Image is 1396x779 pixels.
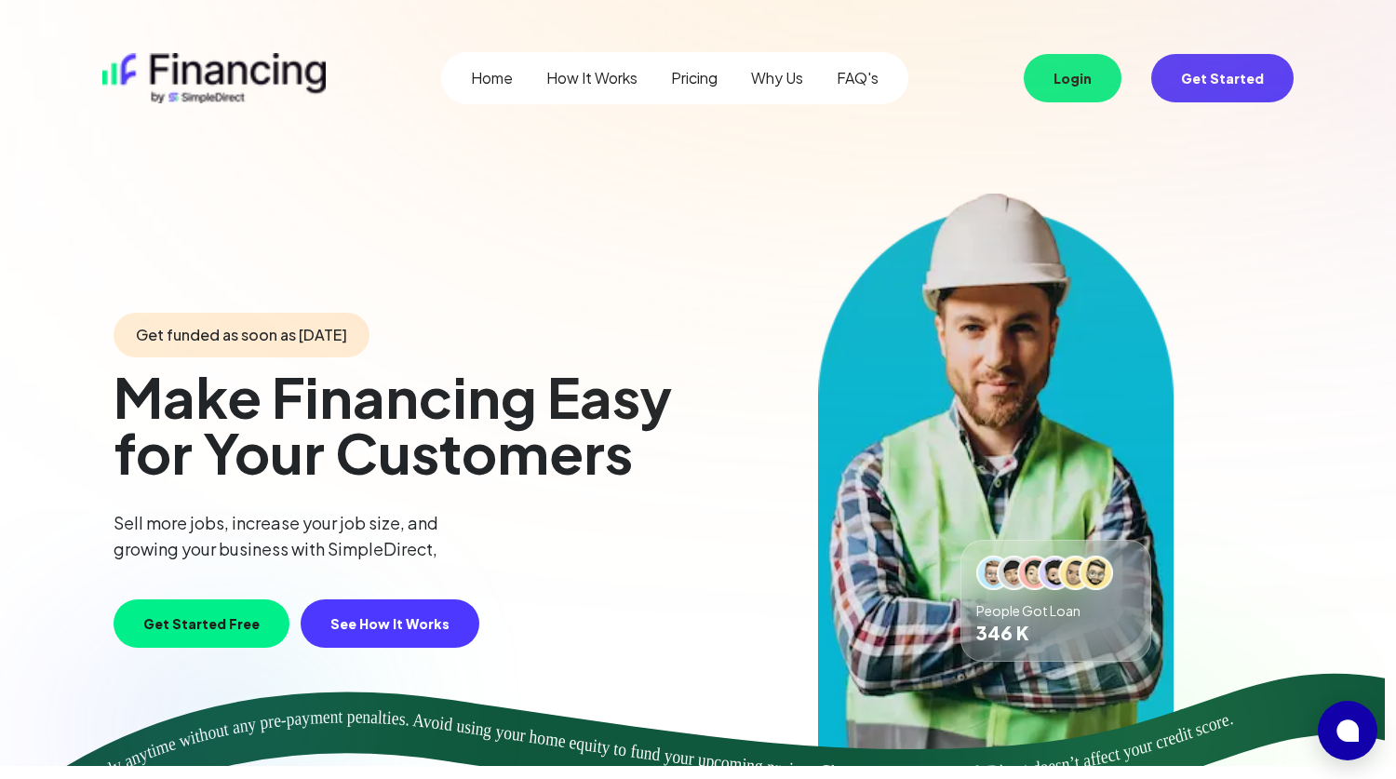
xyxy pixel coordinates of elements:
button: See How It Works [301,599,479,648]
img: bg [698,509,1396,766]
a: Why Us [751,67,803,89]
a: How It Works [546,67,638,89]
span: Get funded as soon as [DATE] [114,313,369,357]
img: logo [102,53,326,103]
a: FAQ's [837,67,879,89]
a: Home [471,67,513,89]
a: Pricing [671,67,718,89]
button: Get Started [1151,54,1294,102]
p: Sell more jobs, increase your job size, and growing your business with SimpleDirect, [114,510,489,562]
h1: Make Financing Easy for Your Customers [114,369,687,480]
button: Login [1024,54,1121,102]
button: Open chat window [1318,701,1377,760]
button: Get Started Free [114,599,289,648]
